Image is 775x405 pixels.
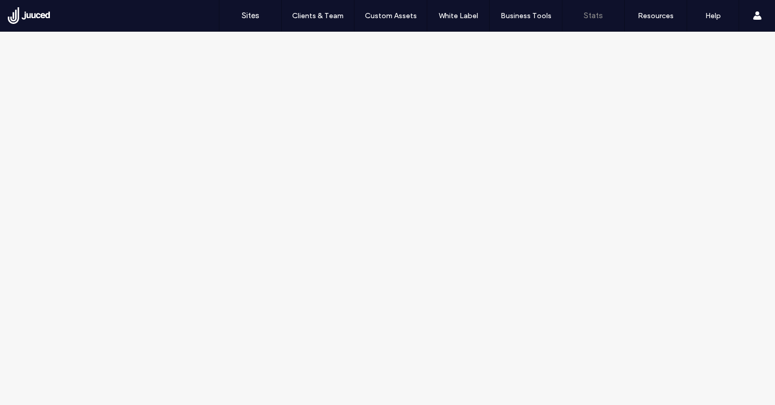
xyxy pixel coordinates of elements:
[242,11,259,20] label: Sites
[292,11,344,20] label: Clients & Team
[584,11,603,20] label: Stats
[365,11,417,20] label: Custom Assets
[501,11,551,20] label: Business Tools
[439,11,478,20] label: White Label
[705,11,721,20] label: Help
[638,11,674,20] label: Resources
